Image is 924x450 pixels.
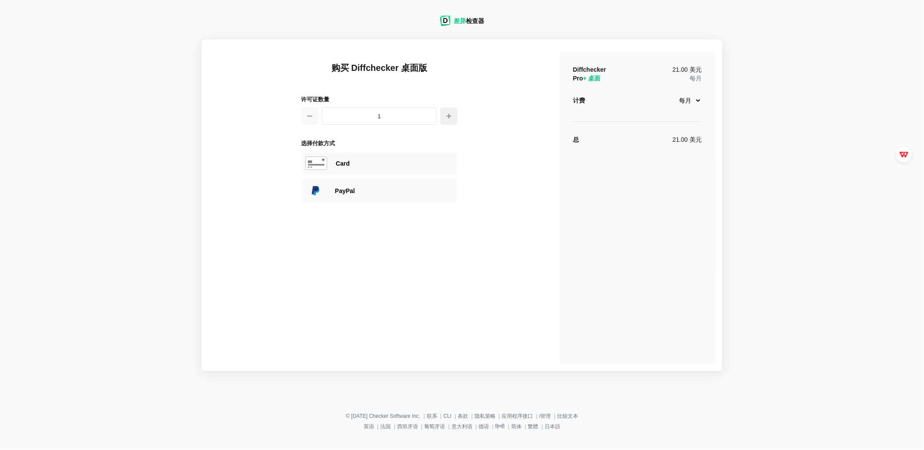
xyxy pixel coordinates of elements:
a: हिन्दी [495,423,505,430]
div: Paying with PayPal [335,187,453,195]
strong: 总 [573,136,579,143]
a: 联系 [427,413,437,419]
a: 繁體 [528,423,539,430]
a: 英语 [364,423,374,430]
font: Card [336,160,350,167]
a: 德语 [479,423,489,430]
span: 差异 [454,17,466,24]
input: 1 [322,107,437,125]
font: 21.00 美元 [673,136,702,143]
img: Diffchecker 标志 [440,16,451,26]
a: 葡萄牙语 [424,423,445,430]
font: PayPal [335,187,355,194]
a: 法国 [380,423,391,430]
span: + 桌面 [583,75,600,82]
div: Paying with Card [336,159,453,168]
span: Diffchecker [573,66,606,73]
a: 日本語 [545,423,560,430]
h2: 许可证数量 [301,95,458,104]
font: 21.00 美元 [673,67,702,73]
a: 比较文本 [557,413,578,419]
h1: 购买 Diffchecker 桌面版 [301,62,458,84]
li: © [DATE] Checker Software Inc. [346,412,427,420]
div: 计费 [573,96,585,105]
a: 西班牙语 [397,423,418,430]
a: 隐私策略 [475,413,495,419]
a: 简体 [511,423,522,430]
a: CLI [443,413,452,419]
font: 每月 [690,75,702,82]
a: 条款 [458,413,468,419]
div: 检查器 [454,17,485,25]
a: 意大利语 [452,423,472,430]
a: 应用程序接口 [502,413,533,419]
h2: 选择付款方式 [301,139,458,148]
a: Diffchecker 标志差异检查器 [440,20,485,27]
div: Paying with PayPal [301,179,458,203]
span: Pro [573,75,600,82]
div: Paying with Card [301,151,458,175]
a: i管理 [539,413,551,419]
